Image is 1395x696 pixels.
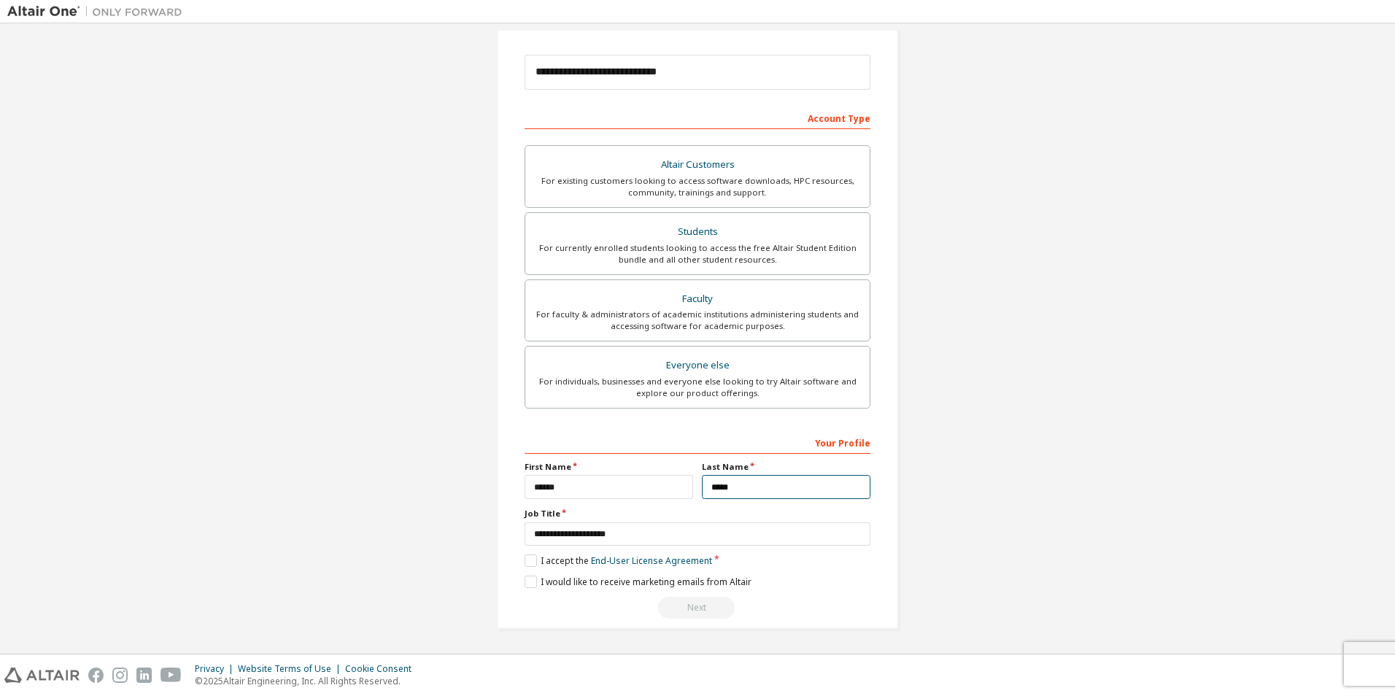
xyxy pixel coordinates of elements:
div: Your Profile [525,430,870,454]
img: youtube.svg [161,668,182,683]
label: First Name [525,461,693,473]
img: Altair One [7,4,190,19]
img: altair_logo.svg [4,668,80,683]
div: For faculty & administrators of academic institutions administering students and accessing softwa... [534,309,861,332]
a: End-User License Agreement [591,554,712,567]
div: For individuals, businesses and everyone else looking to try Altair software and explore our prod... [534,376,861,399]
div: Privacy [195,663,238,675]
label: I accept the [525,554,712,567]
p: © 2025 Altair Engineering, Inc. All Rights Reserved. [195,675,420,687]
img: instagram.svg [112,668,128,683]
label: Last Name [702,461,870,473]
div: Account Type [525,106,870,129]
label: I would like to receive marketing emails from Altair [525,576,751,588]
label: Job Title [525,508,870,519]
img: facebook.svg [88,668,104,683]
div: Select your account type to continue [525,597,870,619]
div: Faculty [534,289,861,309]
div: For existing customers looking to access software downloads, HPC resources, community, trainings ... [534,175,861,198]
div: For currently enrolled students looking to access the free Altair Student Edition bundle and all ... [534,242,861,266]
div: Cookie Consent [345,663,420,675]
div: Everyone else [534,355,861,376]
div: Students [534,222,861,242]
div: Website Terms of Use [238,663,345,675]
img: linkedin.svg [136,668,152,683]
div: Altair Customers [534,155,861,175]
